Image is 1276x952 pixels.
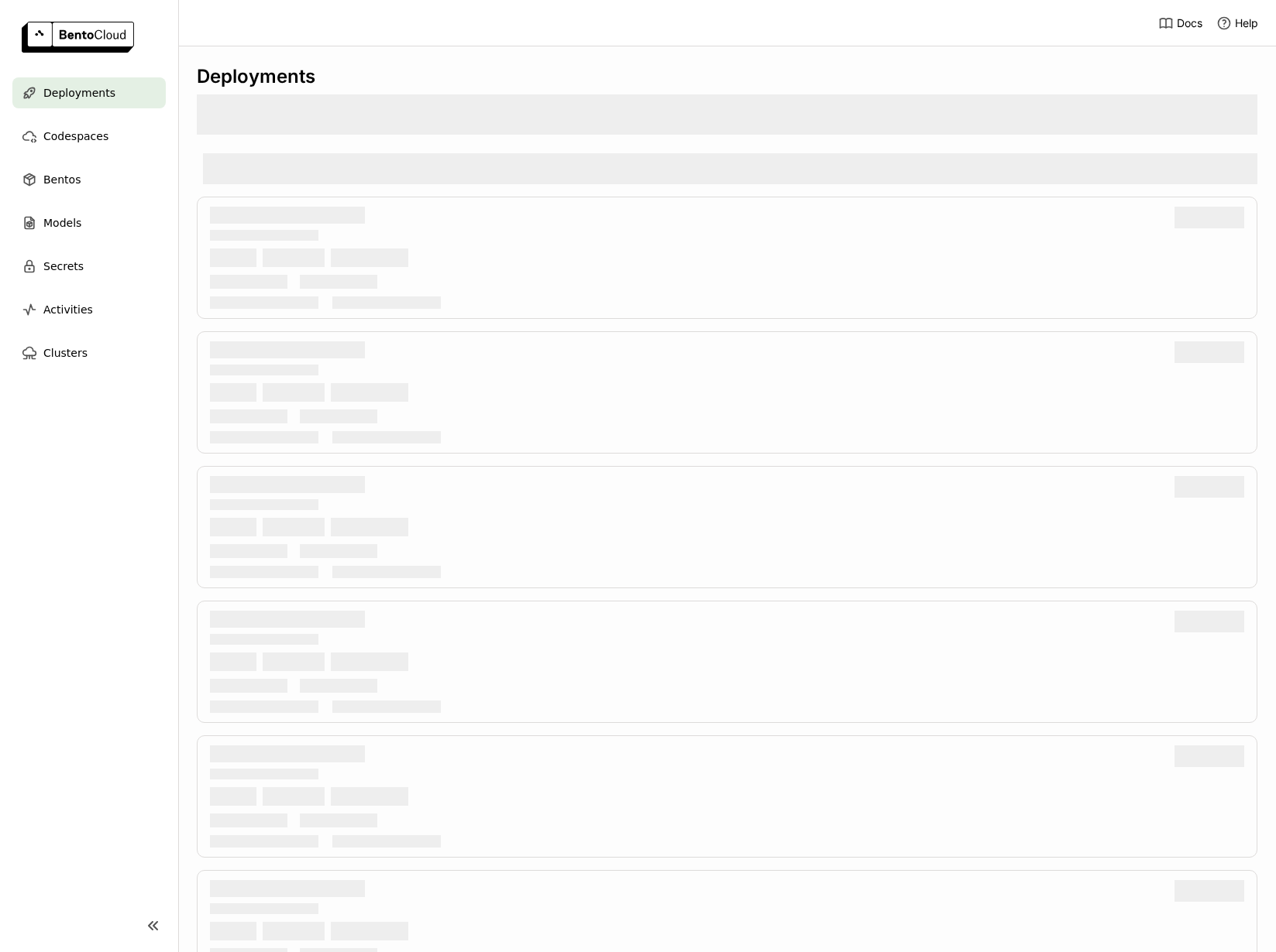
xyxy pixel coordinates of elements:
[43,300,93,319] span: Activities
[12,294,166,325] a: Activities
[43,214,81,232] span: Models
[43,170,81,189] span: Bentos
[12,337,166,368] a: Clusters
[1158,15,1202,31] a: Docs
[12,251,166,282] a: Secrets
[1235,16,1258,30] span: Help
[197,65,1257,88] div: Deployments
[43,127,108,146] span: Codespaces
[1216,15,1258,31] div: Help
[1177,16,1202,30] span: Docs
[43,257,84,276] span: Secrets
[22,22,134,53] img: logo
[12,164,166,195] a: Bentos
[12,207,166,238] a: Models
[43,84,115,102] span: Deployments
[43,344,88,362] span: Clusters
